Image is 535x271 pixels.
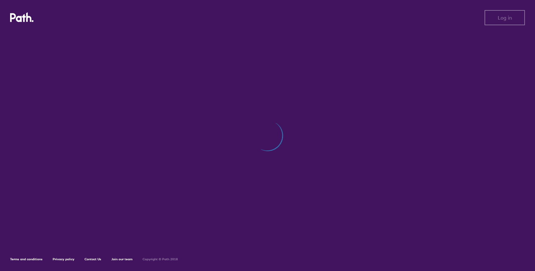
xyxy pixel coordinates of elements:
[485,10,525,25] button: Log in
[53,257,74,261] a: Privacy policy
[111,257,132,261] a: Join our team
[498,15,512,21] span: Log in
[85,257,101,261] a: Contact Us
[10,257,43,261] a: Terms and conditions
[143,257,178,261] h6: Copyright © Path 2018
